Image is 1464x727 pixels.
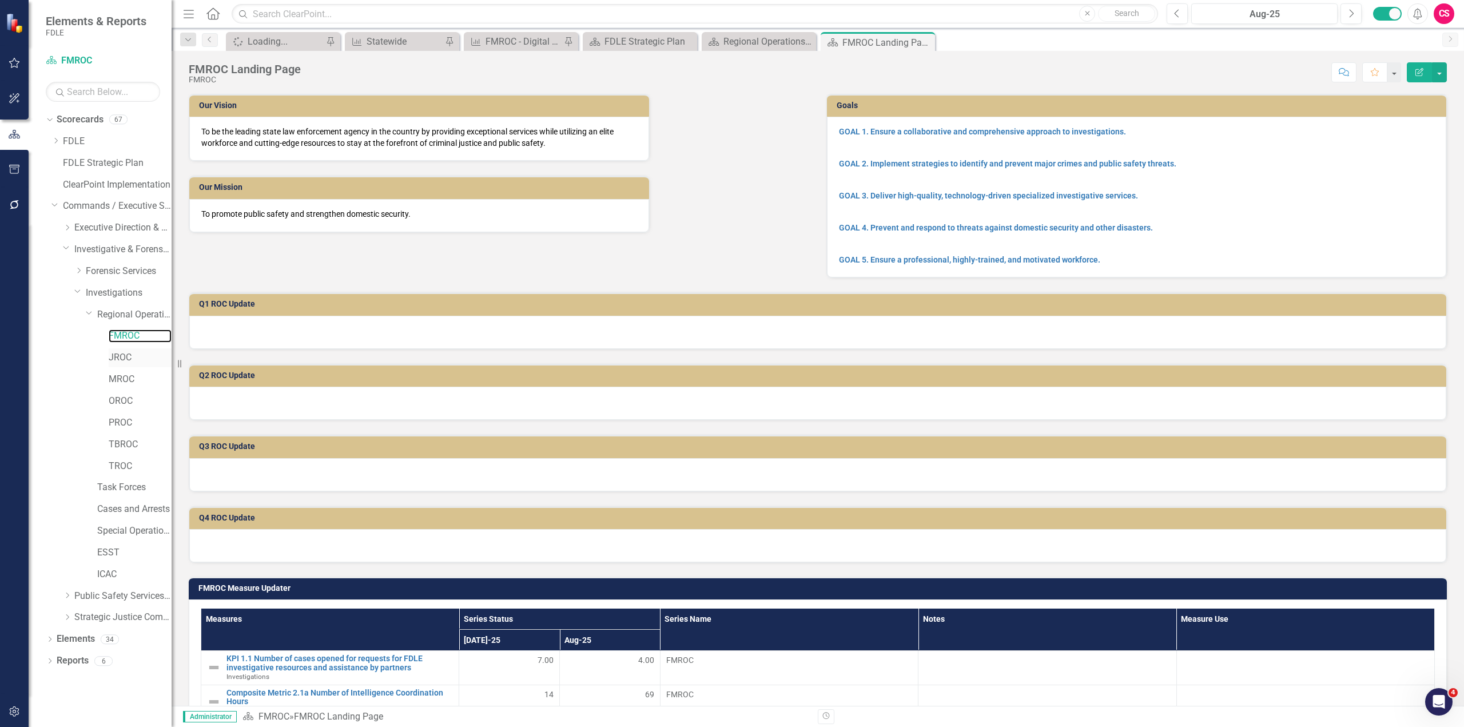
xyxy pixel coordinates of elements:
a: Statewide [348,34,442,49]
td: Double-Click to Edit Right Click for Context Menu [201,651,459,685]
div: FMROC Landing Page [842,35,932,50]
td: Double-Click to Edit [660,685,918,718]
div: 6 [94,656,113,666]
td: Double-Click to Edit [1176,651,1434,685]
img: Not Defined [207,695,221,709]
a: Task Forces [97,481,172,494]
a: Strategic Justice Command [74,611,172,624]
a: Cases and Arrests [97,503,172,516]
a: Forensic Services [86,265,172,278]
div: Regional Operations Center Default [723,34,813,49]
a: Executive Direction & Business Support [74,221,172,235]
a: FDLE [63,135,172,148]
iframe: Intercom live chat [1425,688,1453,716]
span: Elements & Reports [46,14,146,28]
a: FMROC [258,711,289,722]
a: PROC [109,416,172,430]
a: Reports [57,654,89,668]
a: Composite Metric 2.1a Number of Intelligence Coordination Hours [226,689,453,706]
td: Double-Click to Edit [560,685,661,718]
a: ICAC [97,568,172,581]
span: 69 [645,689,654,700]
td: Double-Click to Edit [459,651,560,685]
a: FMROC [109,329,172,343]
a: Commands / Executive Support Branch [63,200,172,213]
h3: Q2 ROC Update [199,371,1441,380]
h3: Our Mission [199,183,643,192]
a: GOAL 5. Ensure a professional, highly-trained, and motivated workforce. [839,255,1100,264]
div: FMROC Landing Page [189,63,301,76]
span: Investigations [226,673,269,681]
a: Elements [57,633,95,646]
span: 14 [544,689,554,700]
h3: Goals [837,101,1441,110]
a: OROC [109,395,172,408]
a: TROC [109,460,172,473]
a: JROC [109,351,172,364]
button: Search [1098,6,1155,22]
span: 4.00 [638,654,654,666]
span: FMROC [666,654,912,666]
div: » [242,710,809,724]
td: Double-Click to Edit [459,685,560,718]
input: Search ClearPoint... [232,4,1158,24]
td: Double-Click to Edit [918,651,1176,685]
a: GOAL 2. Implement strategies to identify and prevent major crimes and public safety threats. [839,159,1176,168]
button: Aug-25 [1191,3,1338,24]
td: Double-Click to Edit [560,651,661,685]
span: 7.00 [538,654,554,666]
a: Investigative & Forensic Services Command [74,243,172,256]
a: KPI 1.1 Number of cases opened for requests for FDLE investigative resources and assistance by pa... [226,654,453,672]
small: FDLE [46,28,146,37]
a: Special Operations Team [97,525,172,538]
a: Loading... [229,34,323,49]
a: FMROC [46,54,160,67]
td: Double-Click to Edit [918,685,1176,718]
a: FDLE Strategic Plan [63,157,172,170]
p: To promote public safety and strengthen domestic security. [201,208,637,220]
a: FDLE Strategic Plan [586,34,694,49]
a: ClearPoint Implementation [63,178,172,192]
a: Regional Operations Center Default [705,34,813,49]
span: Administrator [183,711,237,722]
a: Investigations [86,287,172,300]
a: Scorecards [57,113,104,126]
td: Double-Click to Edit [1176,685,1434,718]
a: GOAL 3. Deliver high-quality, technology-driven specialized investigative services. [839,191,1138,200]
div: FMROC [189,76,301,84]
div: Aug-25 [1195,7,1334,21]
span: Search [1115,9,1139,18]
div: Loading... [248,34,323,49]
a: GOAL 4. Prevent and respond to threats against domestic security and other disasters. [839,223,1153,232]
a: GOAL 1. Ensure a collaborative and comprehensive approach to investigations. [839,127,1126,136]
a: TBROC [109,438,172,451]
div: FMROC - Digital Forensics [486,34,561,49]
img: Not Defined [207,661,221,674]
img: ClearPoint Strategy [6,13,26,33]
td: Double-Click to Edit [660,651,918,685]
div: FDLE Strategic Plan [604,34,694,49]
h3: Q1 ROC Update [199,300,1441,308]
h3: Q4 ROC Update [199,514,1441,522]
a: FMROC - Digital Forensics [467,34,561,49]
a: Public Safety Services Command [74,590,172,603]
span: 4 [1449,688,1458,697]
a: ESST [97,546,172,559]
div: Statewide [367,34,442,49]
div: 67 [109,115,128,125]
h3: FMROC Measure Updater [198,584,1441,593]
span: FMROC [666,689,912,700]
p: To be the leading state law enforcement agency in the country by providing exceptional services w... [201,126,637,149]
h3: Our Vision [199,101,643,110]
div: 34 [101,634,119,644]
button: CS [1434,3,1454,24]
div: FMROC Landing Page [294,711,383,722]
a: Regional Operations Centers [97,308,172,321]
a: MROC [109,373,172,386]
h3: Q3 ROC Update [199,442,1441,451]
td: Double-Click to Edit Right Click for Context Menu [201,685,459,718]
input: Search Below... [46,82,160,102]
